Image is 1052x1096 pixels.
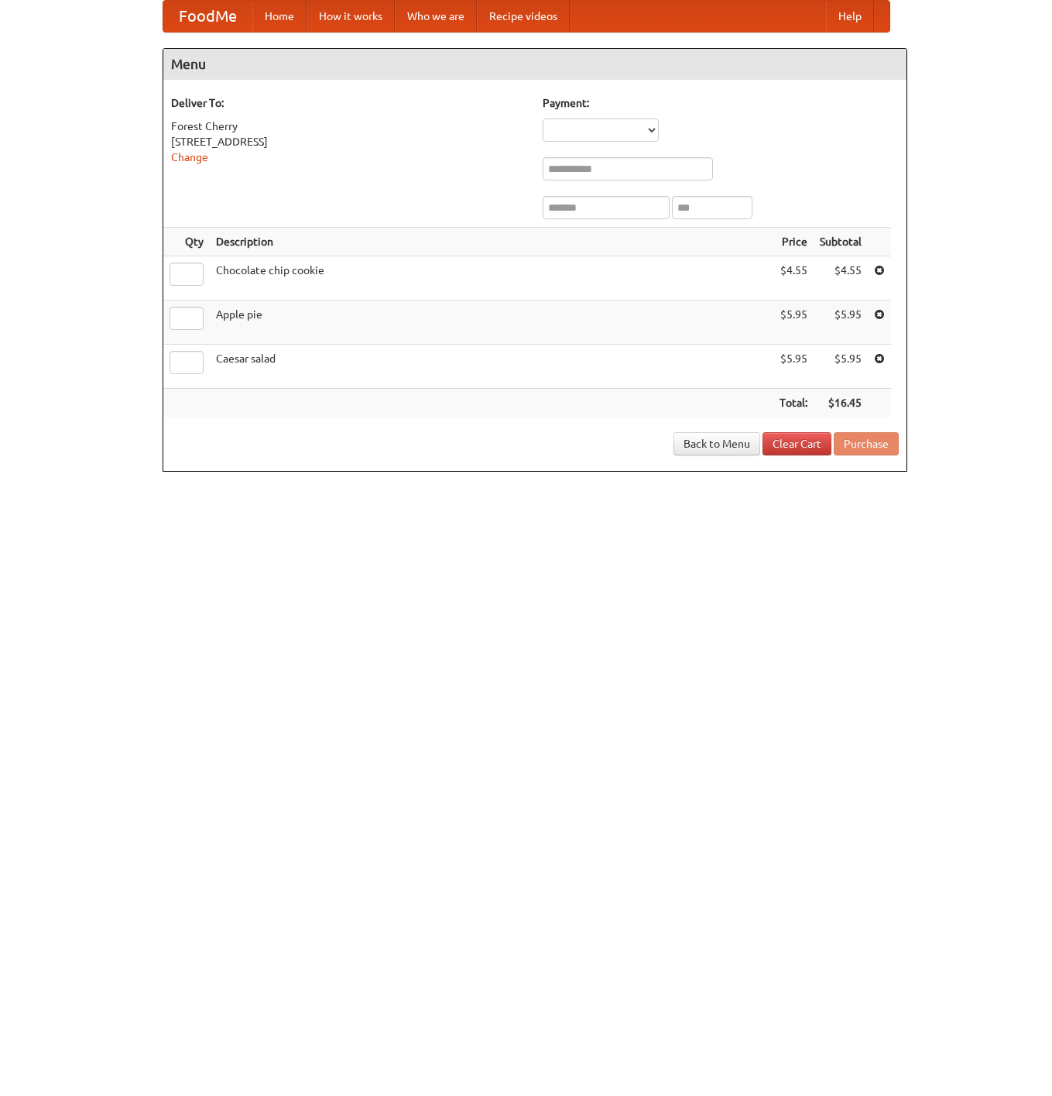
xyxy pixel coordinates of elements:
a: How it works [307,1,395,32]
a: Help [826,1,874,32]
div: Forest Cherry [171,119,527,134]
td: $5.95 [773,301,814,345]
h4: Menu [163,49,906,80]
a: Back to Menu [673,432,760,455]
td: Chocolate chip cookie [210,256,773,301]
td: $4.55 [773,256,814,301]
a: FoodMe [163,1,252,32]
td: Apple pie [210,301,773,345]
th: Description [210,228,773,256]
div: [STREET_ADDRESS] [171,134,527,149]
h5: Payment: [543,95,899,111]
th: Total: [773,389,814,417]
td: $5.95 [814,345,868,389]
td: Caesar salad [210,345,773,389]
a: Clear Cart [762,432,831,455]
td: $5.95 [773,345,814,389]
a: Recipe videos [477,1,570,32]
button: Purchase [834,432,899,455]
th: $16.45 [814,389,868,417]
a: Home [252,1,307,32]
th: Subtotal [814,228,868,256]
th: Qty [163,228,210,256]
td: $4.55 [814,256,868,301]
th: Price [773,228,814,256]
td: $5.95 [814,301,868,345]
a: Change [171,151,208,163]
a: Who we are [395,1,477,32]
h5: Deliver To: [171,95,527,111]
